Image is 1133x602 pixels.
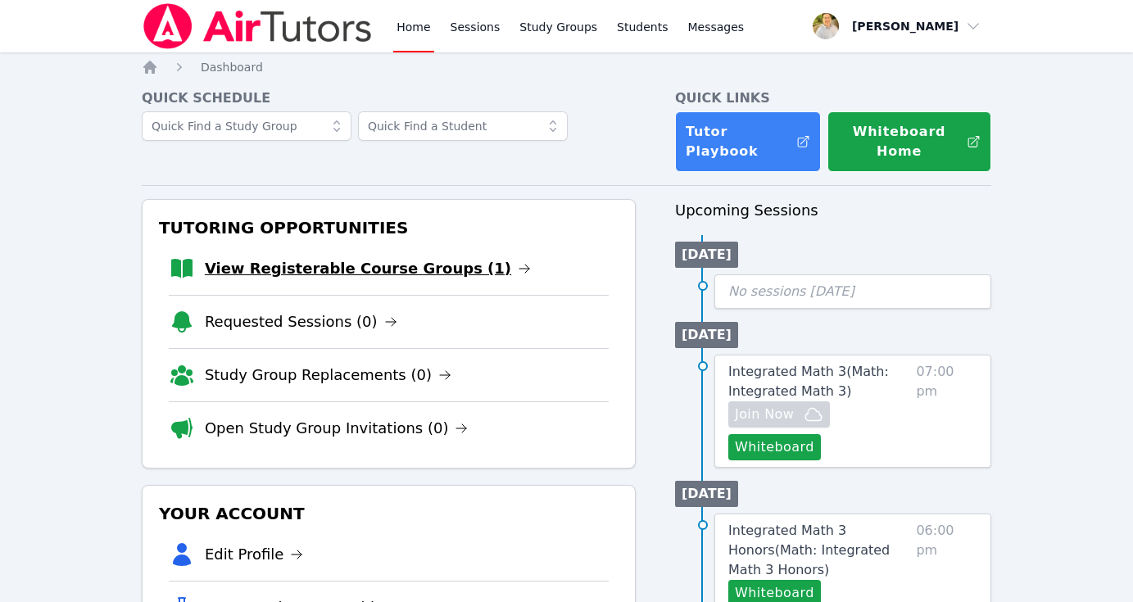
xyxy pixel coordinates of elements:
[728,283,854,299] span: No sessions [DATE]
[156,213,622,242] h3: Tutoring Opportunities
[142,111,351,141] input: Quick Find a Study Group
[358,111,568,141] input: Quick Find a Student
[205,543,304,566] a: Edit Profile
[728,401,830,428] button: Join Now
[142,88,636,108] h4: Quick Schedule
[675,199,991,222] h3: Upcoming Sessions
[728,523,890,577] span: Integrated Math 3 Honors ( Math: Integrated Math 3 Honors )
[728,364,889,399] span: Integrated Math 3 ( Math: Integrated Math 3 )
[675,322,738,348] li: [DATE]
[156,499,622,528] h3: Your Account
[688,19,745,35] span: Messages
[201,61,263,74] span: Dashboard
[205,417,469,440] a: Open Study Group Invitations (0)
[728,434,821,460] button: Whiteboard
[735,405,794,424] span: Join Now
[827,111,991,172] button: Whiteboard Home
[728,521,909,580] a: Integrated Math 3 Honors(Math: Integrated Math 3 Honors)
[675,111,821,172] a: Tutor Playbook
[675,481,738,507] li: [DATE]
[201,59,263,75] a: Dashboard
[205,310,397,333] a: Requested Sessions (0)
[728,362,909,401] a: Integrated Math 3(Math: Integrated Math 3)
[205,364,451,387] a: Study Group Replacements (0)
[916,362,977,460] span: 07:00 pm
[675,242,738,268] li: [DATE]
[675,88,991,108] h4: Quick Links
[142,3,374,49] img: Air Tutors
[205,257,531,280] a: View Registerable Course Groups (1)
[142,59,991,75] nav: Breadcrumb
